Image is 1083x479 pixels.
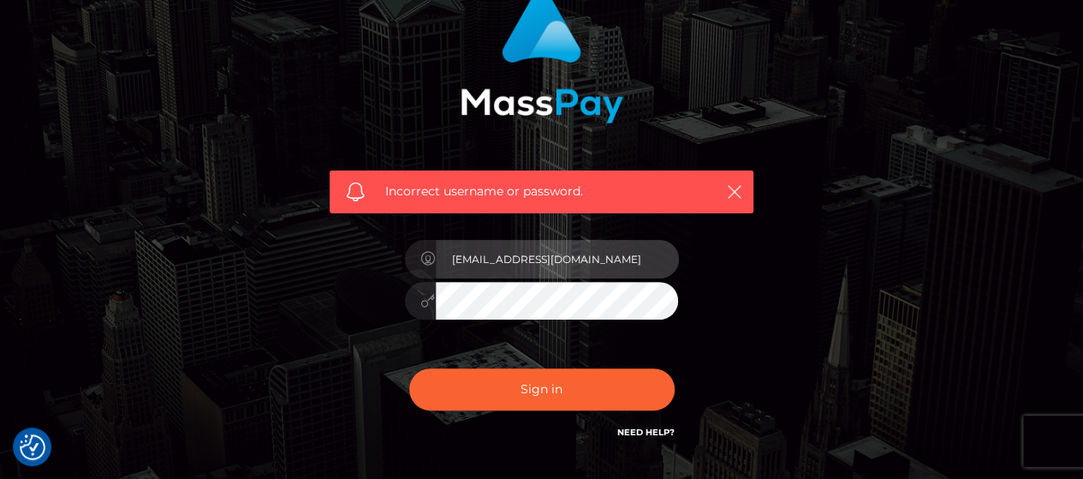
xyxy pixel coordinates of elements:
[409,368,675,410] button: Sign in
[20,434,45,460] button: Consent Preferences
[385,183,698,201] span: Incorrect username or password.
[617,427,675,438] a: Need Help?
[436,240,679,278] input: Username...
[20,434,45,460] img: Revisit consent button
